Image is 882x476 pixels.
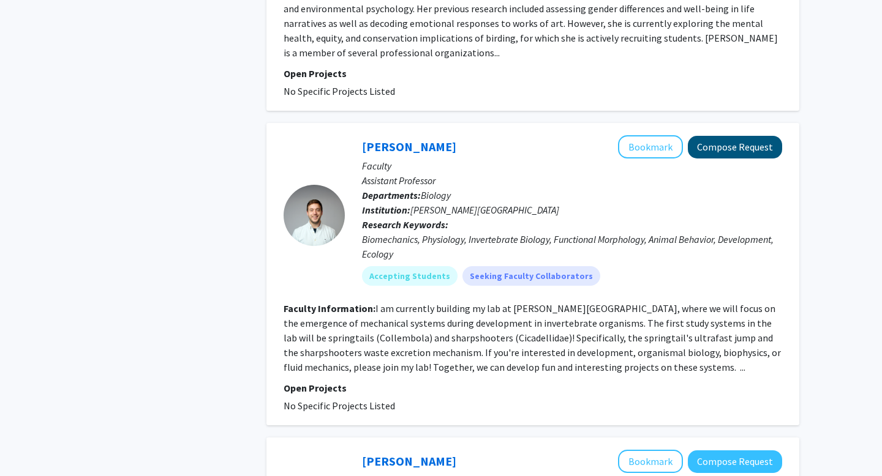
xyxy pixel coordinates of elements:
p: Open Projects [284,381,782,395]
p: Faculty [362,158,782,173]
span: No Specific Projects Listed [284,400,395,412]
span: [PERSON_NAME][GEOGRAPHIC_DATA] [410,204,559,216]
button: Add Arkajyoti Sengupta to Bookmarks [618,450,683,473]
b: Research Keywords: [362,218,448,231]
b: Faculty Information: [284,302,375,314]
iframe: Chat [9,421,52,467]
span: No Specific Projects Listed [284,85,395,97]
a: [PERSON_NAME] [362,139,456,154]
p: Assistant Professor [362,173,782,188]
mat-chip: Accepting Students [362,266,458,286]
fg-read-more: I am currently building my lab at [PERSON_NAME][GEOGRAPHIC_DATA], where we will focus on the emer... [284,302,781,373]
button: Compose Request to Arkajyoti Sengupta [688,450,782,473]
button: Compose Request to Jacob Harrison [688,136,782,158]
p: Open Projects [284,66,782,81]
div: Biomechanics, Physiology, Invertebrate Biology, Functional Morphology, Animal Behavior, Developme... [362,232,782,261]
b: Institution: [362,204,410,216]
button: Add Jacob Harrison to Bookmarks [618,135,683,158]
span: Biology [421,189,451,201]
mat-chip: Seeking Faculty Collaborators [462,266,600,286]
a: [PERSON_NAME] [362,453,456,469]
b: Departments: [362,189,421,201]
